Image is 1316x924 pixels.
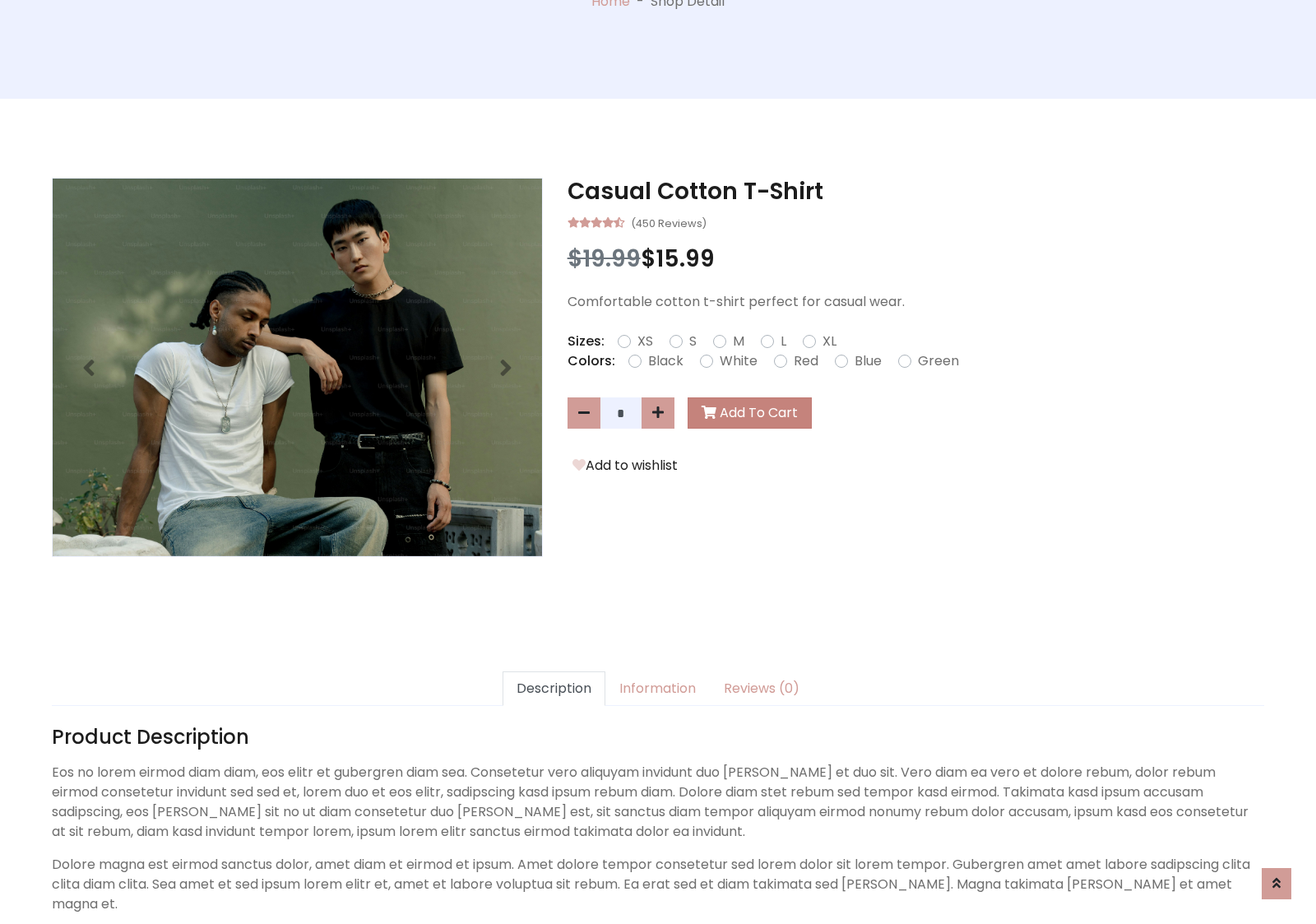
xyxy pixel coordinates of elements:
label: White [720,351,758,371]
small: (450 Reviews) [631,212,707,232]
a: Reviews (0) [710,671,813,706]
label: XS [637,332,653,351]
p: Comfortable cotton t-shirt perfect for casual wear. [568,292,1264,312]
button: Add To Cart [688,397,812,429]
p: Dolore magna est eirmod sanctus dolor, amet diam et eirmod et ipsum. Amet dolore tempor consetetu... [52,855,1264,914]
h3: $ [568,245,1264,273]
button: Add to wishlist [568,455,683,476]
label: XL [822,332,836,351]
h3: Casual Cotton T-Shirt [568,178,1264,206]
label: Red [794,351,818,371]
label: L [781,332,786,351]
a: Description [503,671,605,706]
label: S [689,332,697,351]
a: Information [605,671,710,706]
p: Sizes: [568,332,605,351]
h4: Product Description [52,726,1264,750]
label: Black [648,351,683,371]
label: Blue [855,351,882,371]
img: Image [53,179,542,556]
span: $19.99 [568,243,641,275]
span: 15.99 [656,243,715,275]
p: Eos no lorem eirmod diam diam, eos elitr et gubergren diam sea. Consetetur vero aliquyam invidunt... [52,763,1264,842]
label: M [733,332,744,351]
p: Colors: [568,351,615,371]
label: Green [918,351,959,371]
